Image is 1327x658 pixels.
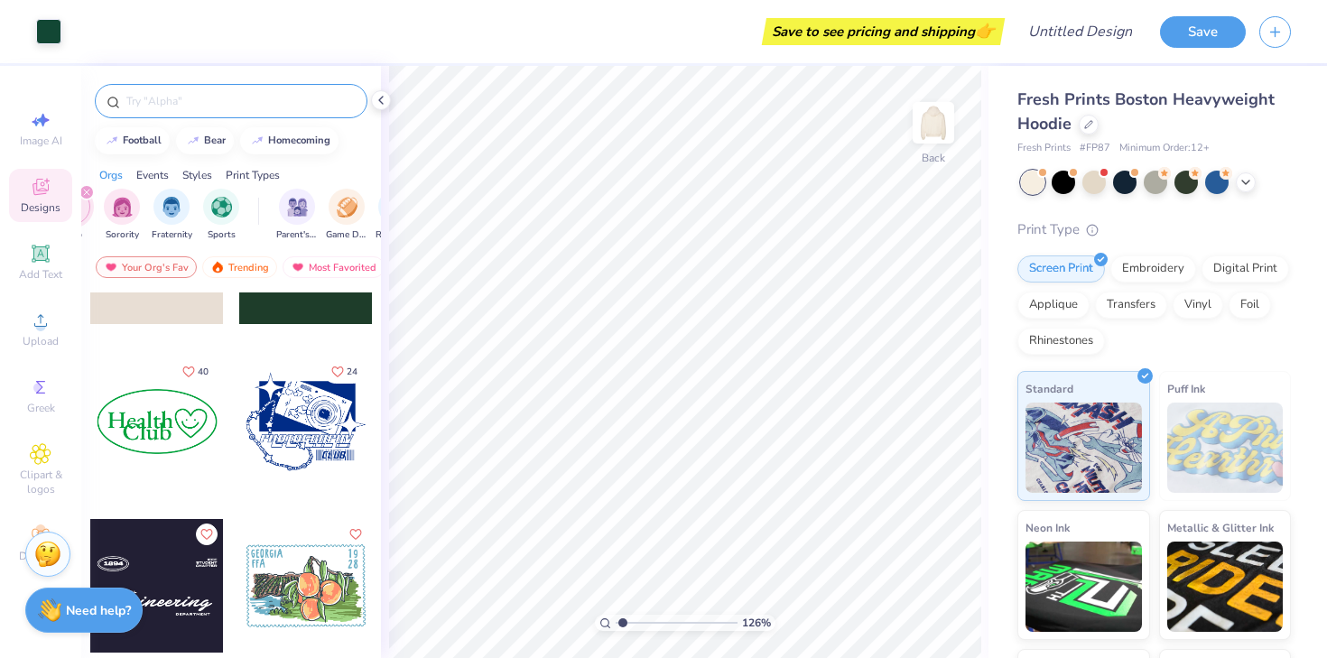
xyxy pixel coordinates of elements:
[19,549,62,563] span: Decorate
[1017,219,1291,240] div: Print Type
[123,135,162,145] div: football
[210,261,225,273] img: trending.gif
[1229,292,1271,319] div: Foil
[276,228,318,242] span: Parent's Weekend
[376,189,417,242] div: filter for Rush & Bid
[96,256,197,278] div: Your Org's Fav
[1017,328,1105,355] div: Rhinestones
[1025,518,1070,537] span: Neon Ink
[1095,292,1167,319] div: Transfers
[742,615,771,631] span: 126 %
[66,602,131,619] strong: Need help?
[162,197,181,218] img: Fraternity Image
[54,189,90,242] div: filter for Club
[1025,379,1073,398] span: Standard
[1110,255,1196,283] div: Embroidery
[211,197,232,218] img: Sports Image
[104,261,118,273] img: most_fav.gif
[1202,255,1289,283] div: Digital Print
[922,150,945,166] div: Back
[176,127,234,154] button: bear
[1167,518,1274,537] span: Metallic & Glitter Ink
[276,189,318,242] div: filter for Parent's Weekend
[326,189,367,242] button: filter button
[1167,403,1284,493] img: Puff Ink
[208,228,236,242] span: Sports
[21,200,60,215] span: Designs
[345,524,367,545] button: Like
[152,228,192,242] span: Fraternity
[766,18,1000,45] div: Save to see pricing and shipping
[152,189,192,242] button: filter button
[99,167,123,183] div: Orgs
[125,92,356,110] input: Try "Alpha"
[1025,542,1142,632] img: Neon Ink
[1017,88,1275,134] span: Fresh Prints Boston Heavyweight Hoodie
[136,167,169,183] div: Events
[323,359,366,384] button: Like
[250,135,264,146] img: trend_line.gif
[326,228,367,242] span: Game Day
[54,189,90,242] button: filter button
[268,135,330,145] div: homecoming
[203,189,239,242] button: filter button
[182,167,212,183] div: Styles
[198,367,209,376] span: 40
[186,135,200,146] img: trend_line.gif
[1017,292,1090,319] div: Applique
[326,189,367,242] div: filter for Game Day
[196,524,218,545] button: Like
[19,267,62,282] span: Add Text
[203,189,239,242] div: filter for Sports
[95,127,170,154] button: football
[204,135,226,145] div: bear
[240,127,339,154] button: homecoming
[337,197,357,218] img: Game Day Image
[1025,403,1142,493] img: Standard
[291,261,305,273] img: most_fav.gif
[104,189,140,242] button: filter button
[1173,292,1223,319] div: Vinyl
[1119,141,1210,156] span: Minimum Order: 12 +
[106,228,139,242] span: Sorority
[104,189,140,242] div: filter for Sorority
[287,197,308,218] img: Parent's Weekend Image
[1014,14,1146,50] input: Untitled Design
[226,167,280,183] div: Print Types
[20,134,62,148] span: Image AI
[376,228,417,242] span: Rush & Bid
[27,401,55,415] span: Greek
[1080,141,1110,156] span: # FP87
[347,367,357,376] span: 24
[975,20,995,42] span: 👉
[283,256,385,278] div: Most Favorited
[915,105,951,141] img: Back
[1017,141,1071,156] span: Fresh Prints
[1167,542,1284,632] img: Metallic & Glitter Ink
[376,189,417,242] button: filter button
[1167,379,1205,398] span: Puff Ink
[112,197,133,218] img: Sorority Image
[276,189,318,242] button: filter button
[9,468,72,496] span: Clipart & logos
[1017,255,1105,283] div: Screen Print
[23,334,59,348] span: Upload
[105,135,119,146] img: trend_line.gif
[202,256,277,278] div: Trending
[152,189,192,242] div: filter for Fraternity
[174,359,217,384] button: Like
[1160,16,1246,48] button: Save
